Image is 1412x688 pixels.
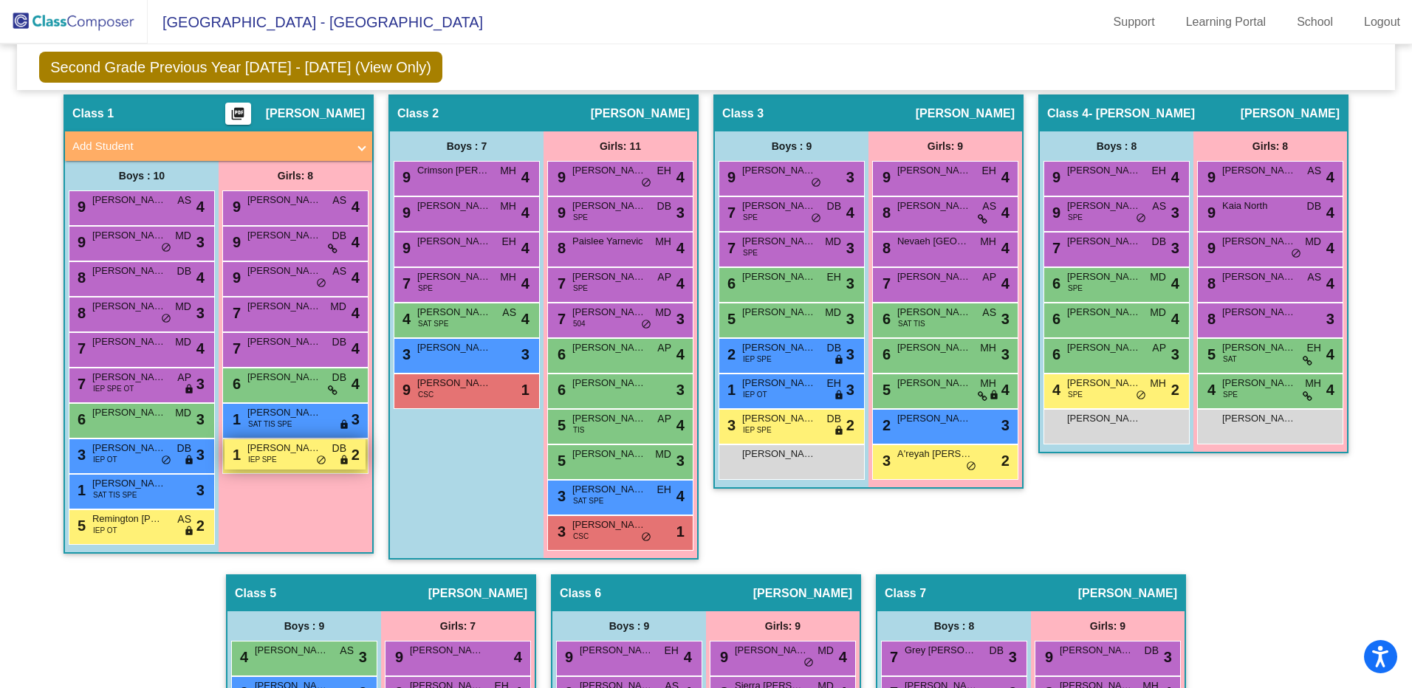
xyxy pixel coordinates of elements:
[554,346,566,362] span: 6
[1049,311,1060,327] span: 6
[572,411,646,426] span: [PERSON_NAME]
[742,340,816,355] span: [PERSON_NAME]
[879,204,891,221] span: 8
[1049,275,1060,292] span: 6
[879,346,891,362] span: 6
[1136,390,1146,402] span: do_not_disturb_alt
[196,444,205,466] span: 3
[897,163,971,178] span: [PERSON_NAME]
[1222,340,1296,355] span: [PERSON_NAME]
[1222,199,1296,213] span: Kaia North
[247,264,321,278] span: [PERSON_NAME]
[827,411,841,427] span: DB
[572,305,646,320] span: [PERSON_NAME]
[715,131,868,161] div: Boys : 9
[1001,414,1010,436] span: 3
[1049,169,1060,185] span: 9
[74,340,86,357] span: 7
[175,334,191,350] span: MD
[1067,163,1141,178] span: [PERSON_NAME]
[724,204,736,221] span: 7
[982,163,996,179] span: EH
[897,234,971,249] span: Nevaeh [GEOGRAPHIC_DATA]
[229,106,247,127] mat-icon: picture_as_pdf
[554,169,566,185] span: 9
[74,199,86,215] span: 9
[916,106,1015,121] span: [PERSON_NAME]
[1152,163,1166,179] span: EH
[417,376,491,391] span: [PERSON_NAME]
[676,202,685,224] span: 3
[1102,10,1167,34] a: Support
[846,272,854,295] span: 3
[742,163,816,178] span: [PERSON_NAME]
[92,193,166,207] span: [PERSON_NAME]
[1307,163,1321,179] span: AS
[521,343,529,365] span: 3
[1204,275,1216,292] span: 8
[399,346,411,362] span: 3
[229,340,241,357] span: 7
[742,234,816,249] span: [PERSON_NAME]
[352,231,360,253] span: 4
[1068,389,1083,400] span: SPE
[229,269,241,286] span: 9
[846,237,854,259] span: 3
[879,417,891,433] span: 2
[1307,199,1321,214] span: DB
[1204,346,1216,362] span: 5
[92,405,166,420] span: [PERSON_NAME]
[399,169,411,185] span: 9
[417,163,491,178] span: Crimson [PERSON_NAME]
[352,373,360,395] span: 4
[846,343,854,365] span: 3
[1001,308,1010,330] span: 3
[219,161,372,190] div: Girls: 8
[554,417,566,433] span: 5
[879,382,891,398] span: 5
[74,269,86,286] span: 8
[72,138,347,155] mat-panel-title: Add Student
[332,334,346,350] span: DB
[1241,106,1340,121] span: [PERSON_NAME]
[332,228,346,244] span: DB
[724,382,736,398] span: 1
[1222,305,1296,320] span: [PERSON_NAME] Boilegh
[521,272,529,295] span: 4
[879,275,891,292] span: 7
[148,10,483,34] span: [GEOGRAPHIC_DATA] - [GEOGRAPHIC_DATA]
[500,199,516,214] span: MH
[676,308,685,330] span: 3
[247,441,321,455] span: [PERSON_NAME]
[247,299,321,314] span: [PERSON_NAME]
[1152,234,1166,250] span: DB
[982,269,996,285] span: AP
[572,269,646,284] span: [PERSON_NAME]
[868,131,1022,161] div: Girls: 9
[742,305,816,320] span: [PERSON_NAME] [PERSON_NAME]
[834,425,844,437] span: lock
[742,199,816,213] span: [PERSON_NAME]
[74,305,86,321] span: 8
[1223,354,1237,365] span: SAT
[879,240,891,256] span: 8
[846,202,854,224] span: 4
[1305,376,1321,391] span: MH
[196,373,205,395] span: 3
[92,370,166,385] span: [PERSON_NAME]
[1067,411,1141,426] span: [PERSON_NAME]
[352,337,360,360] span: 4
[846,414,854,436] span: 2
[417,199,491,213] span: [PERSON_NAME]
[1307,269,1321,285] span: AS
[572,376,646,391] span: [PERSON_NAME]
[339,419,349,431] span: lock
[332,264,346,279] span: AS
[897,305,971,320] span: [PERSON_NAME]
[827,376,841,391] span: EH
[1068,212,1083,223] span: SPE
[846,308,854,330] span: 3
[177,370,191,385] span: AP
[1326,272,1334,295] span: 4
[74,234,86,250] span: 9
